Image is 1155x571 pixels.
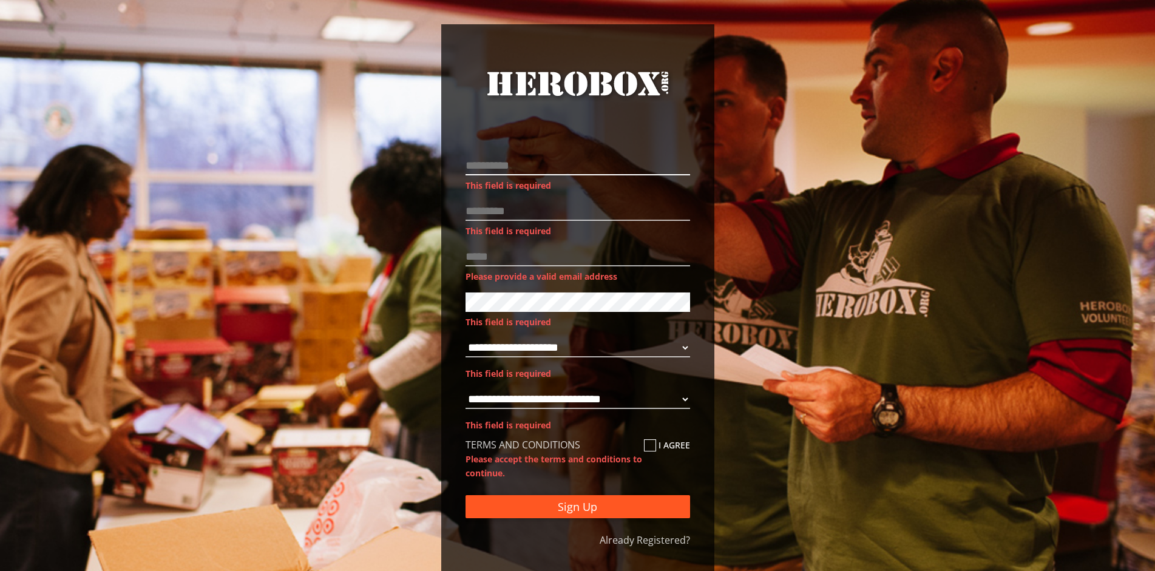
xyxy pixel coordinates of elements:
span: This field is required [466,419,551,431]
label: I agree [644,438,690,452]
span: Please provide a valid email address [466,271,617,282]
button: Sign Up [466,495,690,518]
a: Already Registered? [600,533,690,547]
a: HeroBox [466,67,690,123]
b: Please accept the terms and conditions to continue. [466,453,642,479]
span: This field is required [466,180,551,191]
a: TERMS AND CONDITIONS [466,438,580,451]
span: This field is required [466,316,551,328]
span: This field is required [466,368,551,379]
span: This field is required [466,225,551,237]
